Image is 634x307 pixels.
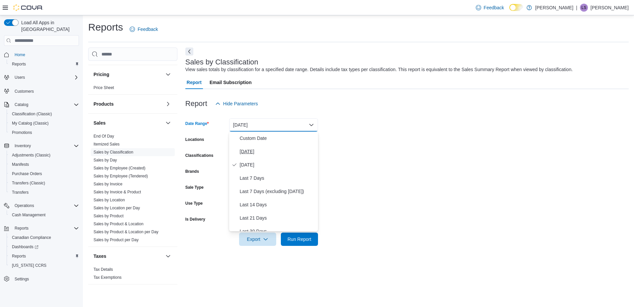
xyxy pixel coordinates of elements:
label: Is Delivery [185,217,205,222]
a: Feedback [473,1,507,14]
div: Lorrie Simcoe [580,4,588,12]
span: Report [187,76,202,89]
p: [PERSON_NAME] [535,4,573,12]
span: Operations [15,203,34,208]
button: [US_STATE] CCRS [7,261,82,270]
span: Last 21 Days [240,214,315,222]
span: Reports [9,252,79,260]
span: Settings [15,276,29,282]
button: Run Report [281,233,318,246]
span: Washington CCRS [9,261,79,269]
span: Sales by Invoice [94,181,122,187]
a: Sales by Employee (Tendered) [94,174,148,178]
span: Purchase Orders [9,170,79,178]
div: Taxes [88,265,177,284]
span: Sales by Classification [94,150,133,155]
button: Hide Parameters [213,97,261,110]
a: Cash Management [9,211,48,219]
a: Adjustments (Classic) [9,151,53,159]
button: [DATE] [229,118,318,132]
span: My Catalog (Classic) [12,121,49,126]
span: Feedback [484,4,504,11]
input: Dark Mode [509,4,523,11]
button: Catalog [1,100,82,109]
button: Sales [94,120,163,126]
span: Itemized Sales [94,142,120,147]
a: Tax Details [94,267,113,272]
span: Last 30 Days [240,227,315,235]
span: Sales by Product per Day [94,237,139,243]
span: Last 7 Days (excluding [DATE]) [240,187,315,195]
button: Home [1,50,82,59]
button: Cash Management [7,210,82,220]
span: Home [12,51,79,59]
div: Sales [88,132,177,247]
a: Reports [9,252,29,260]
span: Users [15,75,25,80]
button: Settings [1,274,82,284]
span: Sales by Location per Day [94,205,140,211]
a: Price Sheet [94,85,114,90]
label: Classifications [185,153,214,158]
button: Taxes [164,252,172,260]
button: Reports [7,252,82,261]
button: Sales [164,119,172,127]
span: Cash Management [9,211,79,219]
div: Select listbox [229,132,318,231]
span: [DATE] [240,148,315,155]
span: Sales by Invoice & Product [94,189,141,195]
span: Promotions [12,130,32,135]
a: Purchase Orders [9,170,45,178]
a: Feedback [127,23,160,36]
span: Classification (Classic) [12,111,52,117]
label: Locations [185,137,204,142]
span: End Of Day [94,134,114,139]
span: Reports [15,226,29,231]
button: Promotions [7,128,82,137]
a: Canadian Compliance [9,234,54,242]
span: Tax Exemptions [94,275,122,280]
span: Operations [12,202,79,210]
a: Sales by Product & Location [94,222,144,226]
h3: Sales [94,120,106,126]
p: [PERSON_NAME] [591,4,629,12]
span: Adjustments (Classic) [9,151,79,159]
span: Canadian Compliance [9,234,79,242]
a: Transfers (Classic) [9,179,48,187]
span: Export [243,233,272,246]
img: Cova [13,4,43,11]
label: Use Type [185,201,203,206]
div: Pricing [88,84,177,94]
p: | [576,4,577,12]
span: Transfers (Classic) [12,180,45,186]
button: Users [12,73,28,81]
span: Inventory [12,142,79,150]
span: Manifests [12,162,29,167]
a: Home [12,51,28,59]
span: Last 7 Days [240,174,315,182]
span: Dashboards [9,243,79,251]
a: Sales by Product [94,214,124,218]
span: Users [12,73,79,81]
a: Sales by Product & Location per Day [94,230,158,234]
button: Purchase Orders [7,169,82,178]
a: [US_STATE] CCRS [9,261,49,269]
span: Transfers [12,190,29,195]
span: Adjustments (Classic) [12,153,50,158]
button: Reports [12,224,31,232]
span: [DATE] [240,161,315,169]
button: Transfers (Classic) [7,178,82,188]
button: Catalog [12,101,31,109]
a: Dashboards [7,242,82,252]
span: Transfers (Classic) [9,179,79,187]
a: Customers [12,87,36,95]
span: Purchase Orders [12,171,42,176]
button: Canadian Compliance [7,233,82,242]
button: Manifests [7,160,82,169]
h3: Taxes [94,253,106,259]
button: Products [164,100,172,108]
button: Operations [1,201,82,210]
